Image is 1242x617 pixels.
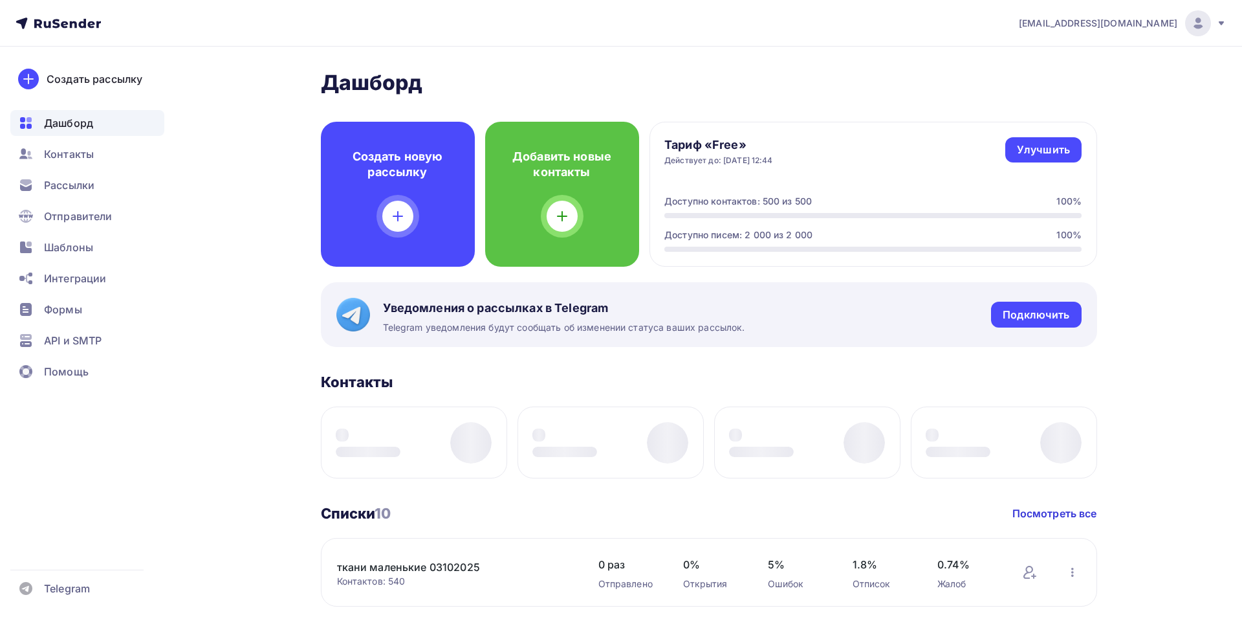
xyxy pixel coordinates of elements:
span: [EMAIL_ADDRESS][DOMAIN_NAME] [1019,17,1177,30]
span: Telegram уведомления будут сообщать об изменении статуса ваших рассылок. [383,321,745,334]
div: Контактов: 540 [337,575,572,588]
span: Формы [44,302,82,317]
h4: Создать новую рассылку [342,149,454,180]
span: 0 раз [598,557,657,572]
span: API и SMTP [44,333,102,348]
span: Шаблоны [44,240,93,255]
div: Отписок [853,578,911,590]
span: 0.74% [937,557,996,572]
span: Интеграции [44,271,106,286]
span: Уведомления о рассылках в Telegram [383,300,745,316]
div: 100% [1056,195,1082,208]
div: Улучшить [1017,142,1070,157]
div: Доступно контактов: 500 из 500 [664,195,812,208]
span: Дашборд [44,115,93,131]
a: [EMAIL_ADDRESS][DOMAIN_NAME] [1019,10,1226,36]
span: 5% [768,557,827,572]
div: 100% [1056,229,1082,241]
a: Посмотреть все [1012,506,1097,521]
div: Действует до: [DATE] 12:44 [664,155,773,166]
div: Доступно писем: 2 000 из 2 000 [664,229,812,241]
a: Формы [10,297,164,322]
a: Улучшить [1005,137,1082,163]
h4: Добавить новые контакты [506,149,618,180]
h3: Списки [321,504,391,522]
a: Контакты [10,141,164,167]
span: Рассылки [44,177,94,193]
div: Открытия [683,578,742,590]
a: Отправители [10,203,164,229]
a: Рассылки [10,172,164,198]
a: Шаблоны [10,234,164,260]
span: Telegram [44,581,90,596]
div: Подключить [1003,308,1069,322]
div: Создать рассылку [47,71,142,87]
div: Отправлено [598,578,657,590]
span: Контакты [44,146,94,162]
div: Ошибок [768,578,827,590]
a: ткани маленькие 03102025 [337,559,557,575]
h3: Контакты [321,373,393,391]
a: Дашборд [10,110,164,136]
span: Помощь [44,364,89,379]
h2: Дашборд [321,70,1097,96]
span: Отправители [44,208,113,224]
h4: Тариф «Free» [664,137,773,153]
div: Жалоб [937,578,996,590]
span: 10 [375,505,391,522]
span: 1.8% [853,557,911,572]
span: 0% [683,557,742,572]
